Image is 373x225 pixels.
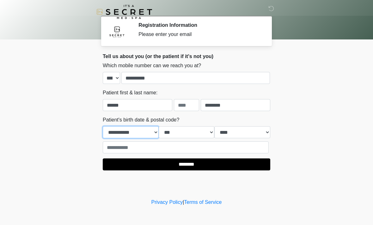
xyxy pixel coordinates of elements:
a: | [183,199,184,205]
div: Please enter your email [138,31,261,38]
img: Agent Avatar [107,22,126,41]
label: Which mobile number can we reach you at? [103,62,201,69]
img: It's A Secret Med Spa Logo [96,5,152,19]
a: Privacy Policy [151,199,183,205]
label: Patient first & last name: [103,89,157,97]
h2: Tell us about you (or the patient if it's not you) [103,53,270,59]
label: Patient's birth date & postal code? [103,116,179,124]
h2: Registration Information [138,22,261,28]
a: Terms of Service [184,199,222,205]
